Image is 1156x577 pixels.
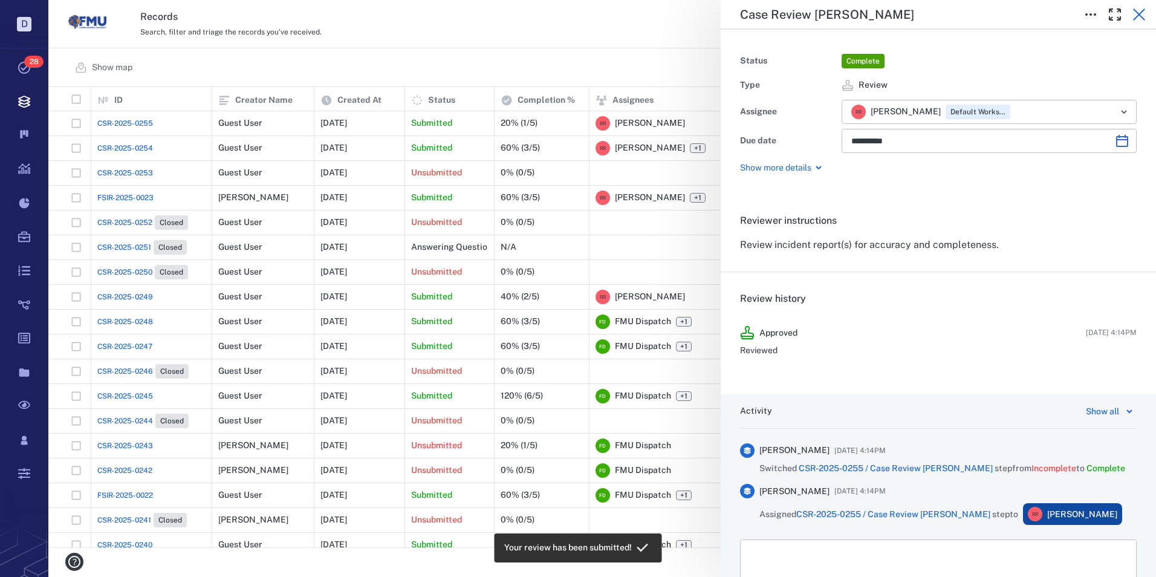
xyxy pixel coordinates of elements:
button: Toggle Fullscreen [1103,2,1127,27]
span: Switched step from to [759,463,1125,475]
span: Incomplete [1031,463,1076,473]
span: [DATE] 4:14PM [834,443,886,458]
div: Your review has been submitted! [504,537,632,559]
span: [PERSON_NAME] [1047,509,1117,521]
a: CSR-2025-0255 / Case Review [PERSON_NAME] [796,509,990,519]
span: Assigned step to [759,509,1018,521]
span: Review [859,79,888,91]
span: Complete [1086,463,1125,473]
p: D [17,17,31,31]
span: [DATE] 4:14PM [834,484,886,498]
h5: Case Review [PERSON_NAME] [740,7,914,22]
span: Help [27,8,52,19]
p: Review incident report(s) for accuracy and completeness. [740,238,1137,252]
span: [PERSON_NAME] [759,486,830,498]
div: R R [851,105,866,119]
p: Reviewed [740,345,1137,357]
div: R R [1028,507,1042,521]
button: Close [1127,2,1151,27]
p: Approved [759,327,797,339]
span: 28 [24,56,44,68]
div: Status [740,53,837,70]
span: [PERSON_NAME] [759,445,830,457]
span: Complete [844,56,882,67]
button: Choose date, selected date is Oct 7, 2025 [1110,129,1134,153]
div: Due date [740,132,837,149]
div: Approved[DATE] 4:14PMReviewed [730,316,1146,375]
span: [DATE] 4:14PM [1086,327,1137,338]
h6: Activity [740,405,772,417]
div: Show all [1086,404,1119,419]
div: Assignee [740,103,837,120]
h6: Reviewer instructions [740,214,1137,228]
a: CSR-2025-0255 / Case Review [PERSON_NAME] [799,463,993,473]
div: Type [740,77,837,94]
p: Show more details [740,162,811,174]
h6: Review history [740,292,1137,306]
button: Toggle to Edit Boxes [1079,2,1103,27]
span: Default Workspace [948,107,1008,117]
button: Open [1115,103,1132,120]
span: [PERSON_NAME] [871,106,941,118]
